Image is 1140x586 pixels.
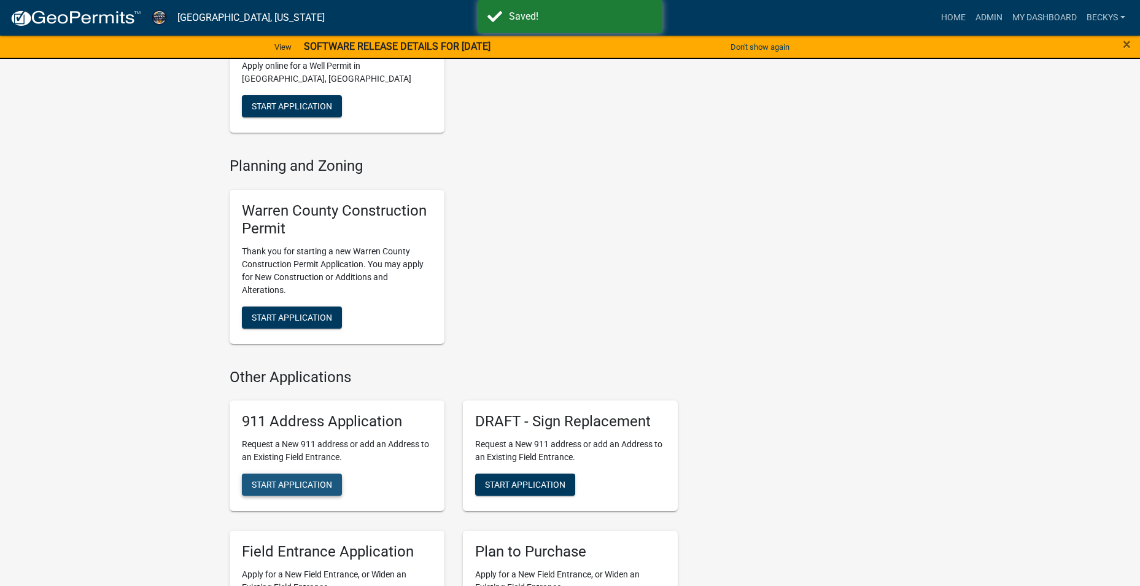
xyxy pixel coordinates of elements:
h5: Warren County Construction Permit [242,202,432,238]
span: × [1123,36,1131,53]
h5: DRAFT - Sign Replacement [475,413,665,431]
span: Start Application [252,312,332,322]
span: Start Application [485,480,565,490]
a: beckys [1082,6,1130,29]
h4: Planning and Zoning [230,157,678,175]
button: Close [1123,37,1131,52]
span: Start Application [252,101,332,111]
strong: SOFTWARE RELEASE DETAILS FOR [DATE] [304,41,491,52]
p: Thank you for starting a new Warren County Construction Permit Application. You may apply for New... [242,245,432,297]
h4: Other Applications [230,369,678,386]
p: Request a New 911 address or add an Address to an Existing Field Entrance. [242,438,432,464]
h5: Field Entrance Application [242,543,432,561]
h5: Plan to Purchase [475,543,665,561]
button: Don't show again [726,37,794,57]
button: Start Application [242,307,342,329]
a: View [269,37,297,57]
button: Start Application [242,95,342,117]
div: Saved! [509,9,653,24]
h5: 911 Address Application [242,413,432,431]
a: [GEOGRAPHIC_DATA], [US_STATE] [177,7,325,28]
button: Start Application [475,474,575,496]
button: Start Application [242,474,342,496]
a: Admin [971,6,1007,29]
a: Home [936,6,971,29]
img: Warren County, Iowa [151,9,168,26]
p: Apply online for a Well Permit in [GEOGRAPHIC_DATA], [GEOGRAPHIC_DATA] [242,60,432,85]
span: Start Application [252,480,332,490]
p: Request a New 911 address or add an Address to an Existing Field Entrance. [475,438,665,464]
a: My Dashboard [1007,6,1082,29]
